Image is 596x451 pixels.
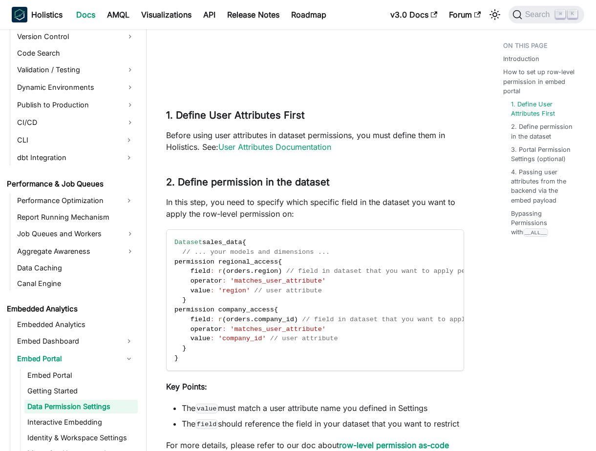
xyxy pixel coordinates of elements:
a: Embed Portal [24,369,138,382]
a: Roadmap [285,7,332,22]
b: Holistics [31,9,63,20]
a: row-level permission as-code [339,440,449,450]
a: Code Search [14,46,138,60]
button: Collapse sidebar category 'Embed Portal' [120,351,138,367]
span: : [210,267,214,275]
span: Dataset [174,239,202,246]
a: Report Running Mechanism [14,210,138,224]
code: __ALL__ [523,228,548,237]
a: dbt Integration [14,150,120,165]
a: Visualizations [135,7,197,22]
kbd: ⌘ [555,10,565,19]
li: The should reference the field in your dataset that you want to restrict [182,418,464,430]
span: Search [522,10,556,19]
a: Introduction [503,54,539,63]
a: API [197,7,221,22]
span: sales_data [202,239,242,246]
span: : [210,335,214,342]
a: v3.0 Docs [384,7,443,22]
button: Switch between dark and light mode (currently light mode) [487,7,503,22]
a: Aggregate Awareness [14,244,138,259]
a: Forum [443,7,487,22]
span: // field in dataset that you want to apply permission [286,267,497,275]
a: Canal Engine [14,277,138,290]
h3: 2. Define permission in the dataset [166,176,464,188]
span: ) [294,316,298,323]
a: Publish to Production [14,97,138,113]
button: Expand sidebar category 'CLI' [120,132,138,148]
span: // user attribute [270,335,338,342]
span: . [250,316,254,323]
a: 3. Portal Permission Settings (optional) [511,145,576,164]
a: Getting Started [24,384,138,398]
span: operator [191,277,222,285]
span: company_id [254,316,294,323]
a: Performance & Job Queues [4,177,138,191]
p: For more details, please refer to our doc about [166,439,464,451]
a: Bypassing Permissions with__ALL__ [511,209,576,237]
a: Embed Dashboard [14,333,120,349]
a: Interactive Embedding [24,415,138,429]
a: Dynamic Environments [14,80,138,95]
a: User Attributes Documentation [218,142,331,152]
button: Expand sidebar category 'Embed Dashboard' [120,333,138,349]
a: CI/CD [14,115,138,130]
a: Identity & Workspace Settings [24,431,138,445]
span: // user attribute [254,287,322,294]
span: region [254,267,278,275]
span: 'region' [218,287,250,294]
a: Release Notes [221,7,285,22]
a: Data Permission Settings [24,400,138,413]
span: } [174,354,178,362]
span: permission company_access [174,306,274,313]
span: field [191,316,211,323]
button: Expand sidebar category 'Performance Optimization' [120,193,138,208]
a: Embed Portal [14,351,120,367]
span: orders [226,316,250,323]
span: : [222,326,226,333]
a: Job Queues and Workers [14,226,138,242]
span: // field in dataset that you want to apply permission [302,316,513,323]
span: { [242,239,246,246]
strong: Key Points: [166,382,207,391]
span: orders [226,267,250,275]
li: The must match a user attribute name you defined in Settings [182,402,464,414]
span: 'company_id' [218,335,266,342]
span: : [210,316,214,323]
a: 2. Define permission in the dataset [511,122,576,141]
span: permission regional_access [174,258,278,266]
span: ) [278,267,282,275]
a: Data Caching [14,261,138,275]
span: value [191,287,211,294]
p: In this step, you need to specify which specific field in the dataset you want to apply the row-l... [166,196,464,220]
span: : [222,277,226,285]
span: } [182,296,186,304]
p: Before using user attributes in dataset permissions, you must define them in Holistics. See: [166,129,464,153]
span: operator [191,326,222,333]
a: Embedded Analytics [14,318,138,331]
a: Validation / Testing [14,62,138,78]
a: Version Control [14,29,138,44]
span: r [218,316,222,323]
span: . [250,267,254,275]
span: { [274,306,278,313]
a: 4. Passing user attributes from the backend via the embed payload [511,167,576,205]
span: // ... your models and dimensions ... [182,248,330,256]
img: Holistics [12,7,27,22]
a: Performance Optimization [14,193,120,208]
span: } [182,345,186,352]
button: Search (Command+K) [509,6,584,23]
a: CLI [14,132,120,148]
span: value [191,335,211,342]
a: HolisticsHolistics [12,7,63,22]
span: r [218,267,222,275]
a: 1. Define User Attributes First [511,100,576,118]
span: 'matches_user_attribute' [230,326,326,333]
span: : [210,287,214,294]
a: Embedded Analytics [4,302,138,316]
a: How to set up row-level permission in embed portal [503,67,580,96]
button: Expand sidebar category 'dbt Integration' [120,150,138,165]
a: AMQL [101,7,135,22]
span: { [278,258,282,266]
